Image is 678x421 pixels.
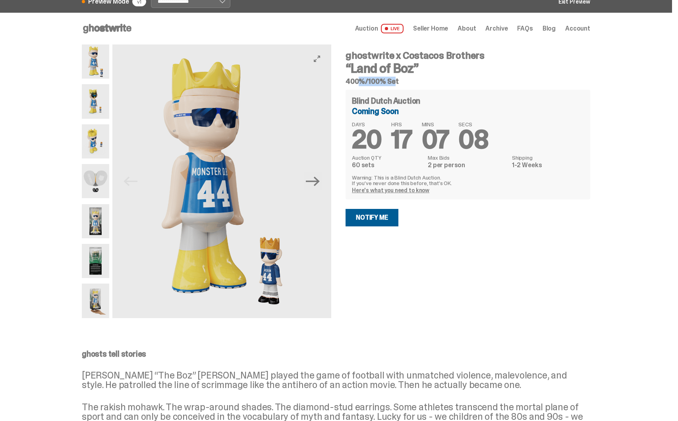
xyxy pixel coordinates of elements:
img: Land_of_Boz_Hero_22.png [82,204,109,238]
img: Land_of_Boz_Media_Gallery_8.png [82,84,109,118]
img: Land_of_Boz_Media_Gallery_5.png [82,164,109,198]
span: 07 [422,123,449,156]
img: Land_of_Boz_Media_Gallery_16.png [82,284,109,318]
p: [PERSON_NAME] “The Boz” [PERSON_NAME] played the game of football with unmatched violence, malevo... [82,371,590,390]
a: Here's what you need to know [352,187,429,194]
p: Warning: This is a Blind Dutch Auction. If you’ve never done this before, that’s OK. [352,175,584,186]
a: Notify Me [346,209,398,226]
p: ghosts tell stories [82,350,590,358]
a: Blog [543,25,556,32]
span: 20 [352,123,382,156]
a: Archive [485,25,508,32]
dt: Auction QTY [352,155,423,160]
span: SECS [458,122,488,127]
dd: 60 sets [352,162,423,168]
div: Coming Soon [352,107,584,115]
button: Next [304,172,322,190]
span: MINS [422,122,449,127]
h4: ghostwrite x Costacos Brothers [346,51,590,60]
dd: 1-2 Weeks [512,162,584,168]
img: Land_of_Boz_Hero_23.png [82,244,109,278]
dt: Shipping [512,155,584,160]
a: Auction LIVE [355,24,404,33]
span: LIVE [381,24,404,33]
a: About [458,25,476,32]
h5: 400%/100% Set [346,78,590,85]
span: 17 [391,123,412,156]
a: Account [565,25,590,32]
span: 08 [458,123,488,156]
dd: 2 per person [428,162,507,168]
h4: Blind Dutch Auction [352,97,420,105]
span: DAYS [352,122,382,127]
dt: Max Bids [428,155,507,160]
img: Land_of_Boz_Hero_21.png [112,44,331,318]
a: Seller Home [413,25,448,32]
span: HRS [391,122,412,127]
img: Land_of_Boz_Media_Gallery_7.png [82,124,109,158]
a: FAQs [517,25,533,32]
span: Auction [355,25,378,32]
button: View full-screen [312,54,322,64]
h3: “Land of Boz” [346,62,590,75]
img: Land_of_Boz_Hero_21.png [82,44,109,79]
